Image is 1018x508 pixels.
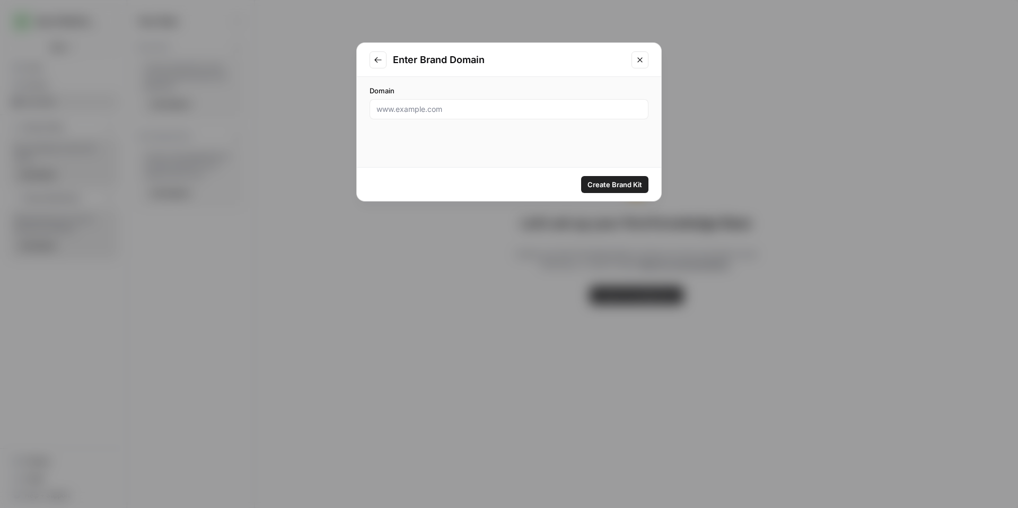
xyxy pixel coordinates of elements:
h2: Enter Brand Domain [393,52,625,67]
button: Close modal [631,51,648,68]
button: Go to previous step [370,51,387,68]
input: www.example.com [376,104,642,115]
label: Domain [370,85,648,96]
button: Create Brand Kit [581,176,648,193]
span: Create Brand Kit [587,179,642,190]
